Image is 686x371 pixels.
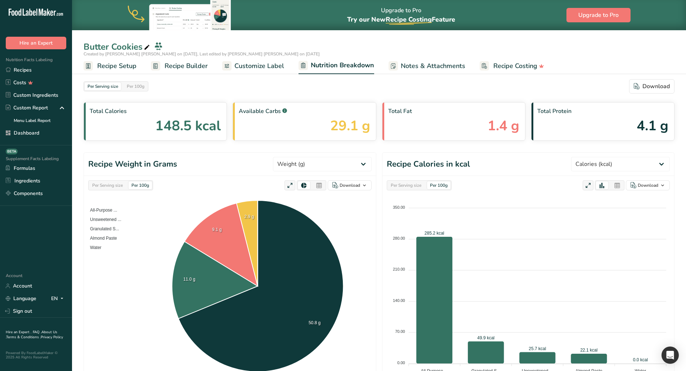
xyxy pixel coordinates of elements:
[629,79,674,94] button: Download
[578,11,619,19] span: Upgrade to Pro
[340,182,360,189] div: Download
[84,40,151,53] div: Butter Cookies
[388,107,519,116] span: Total Fat
[6,292,36,305] a: Language
[6,37,66,49] button: Hire an Expert
[155,116,221,136] span: 148.5 kcal
[41,335,63,340] a: Privacy Policy
[347,15,455,24] span: Try our New Feature
[299,57,374,74] a: Nutrition Breakdown
[637,116,668,136] span: 4.1 g
[6,104,48,112] div: Custom Report
[493,61,537,71] span: Recipe Costing
[401,61,465,71] span: Notes & Attachments
[328,180,372,190] button: Download
[397,361,405,365] tspan: 0.00
[151,58,208,74] a: Recipe Builder
[84,51,320,57] span: Created by [PERSON_NAME] [PERSON_NAME] on [DATE], Last edited by [PERSON_NAME] [PERSON_NAME] on [...
[427,181,450,189] div: Per 100g
[85,226,119,231] span: Granulated S...
[395,329,405,334] tspan: 70.00
[222,58,284,74] a: Customize Label
[662,347,679,364] div: Open Intercom Messenger
[51,294,66,303] div: EN
[85,82,121,90] div: Per Serving size
[393,205,405,209] tspan: 350.00
[634,82,670,91] div: Download
[89,181,126,189] div: Per Serving size
[330,116,370,136] span: 29.1 g
[85,236,117,241] span: Almond Paste
[480,58,544,74] a: Recipe Costing
[387,158,470,170] h1: Recipe Calories in kcal
[97,61,136,71] span: Recipe Setup
[393,298,405,303] tspan: 140.00
[638,182,658,189] div: Download
[33,330,41,335] a: FAQ .
[239,107,370,116] span: Available Carbs
[165,61,208,71] span: Recipe Builder
[389,58,465,74] a: Notes & Attachments
[6,351,66,359] div: Powered By FoodLabelMaker © 2025 All Rights Reserved
[85,245,102,250] span: Water
[347,0,455,30] div: Upgrade to Pro
[6,330,31,335] a: Hire an Expert .
[537,107,668,116] span: Total Protein
[566,8,631,22] button: Upgrade to Pro
[90,107,221,116] span: Total Calories
[88,158,177,170] h1: Recipe Weight in Grams
[129,181,152,189] div: Per 100g
[85,217,121,222] span: Unsweetened ...
[311,60,374,70] span: Nutrition Breakdown
[393,267,405,271] tspan: 210.00
[85,208,117,213] span: All-Purpose ...
[386,15,432,24] span: Recipe Costing
[84,58,136,74] a: Recipe Setup
[626,180,670,190] button: Download
[393,236,405,240] tspan: 280.00
[6,335,41,340] a: Terms & Conditions .
[234,61,284,71] span: Customize Label
[6,149,18,154] div: BETA
[124,82,147,90] div: Per 100g
[488,116,519,136] span: 1.4 g
[6,330,57,340] a: About Us .
[388,181,424,189] div: Per Serving size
